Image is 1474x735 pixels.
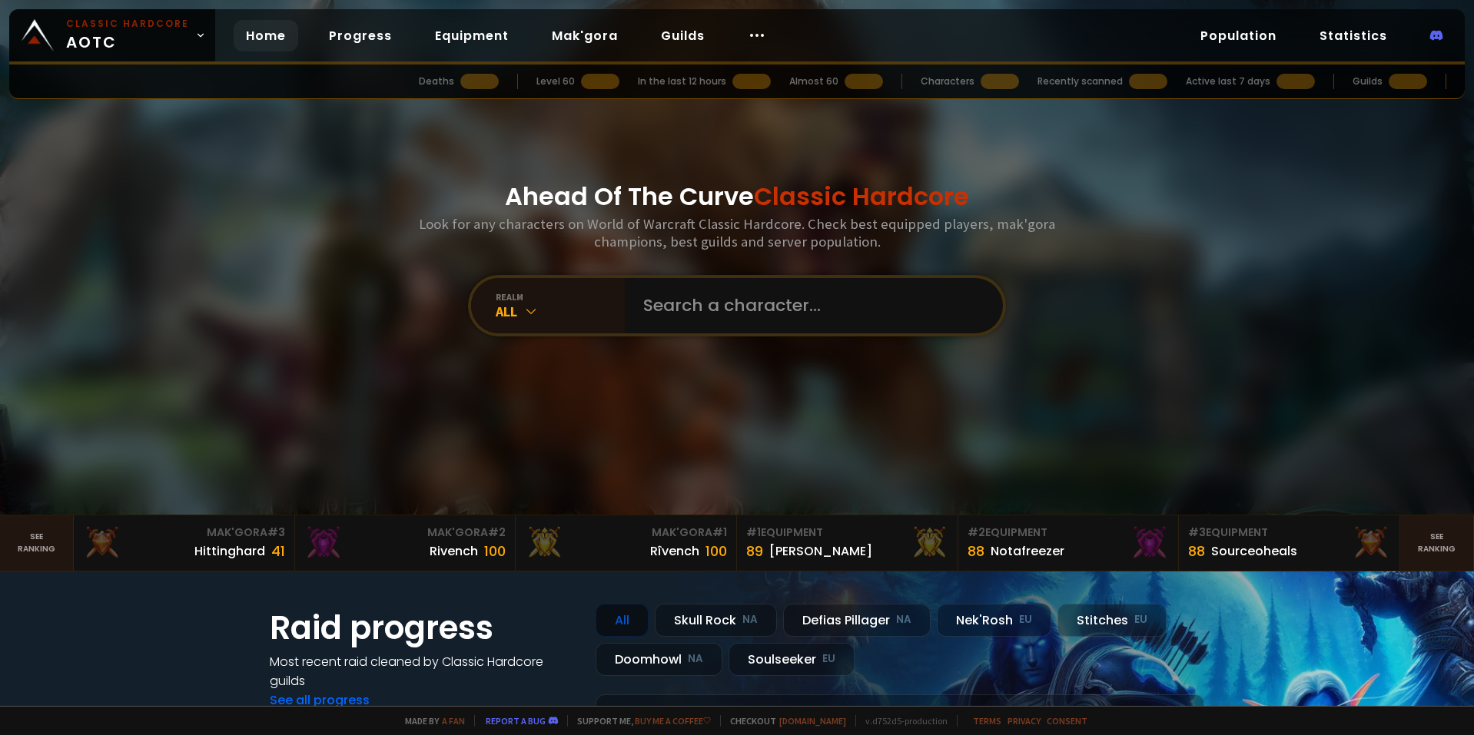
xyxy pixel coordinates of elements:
div: Equipment [1188,525,1390,541]
small: EU [1134,612,1147,627]
div: Nek'Rosh [937,604,1051,637]
a: Equipment [423,20,521,51]
a: #2Equipment88Notafreezer [958,515,1180,571]
a: Statistics [1307,20,1399,51]
div: Rivench [430,541,478,561]
div: Active last 7 days [1186,74,1270,88]
div: In the last 12 hours [638,74,726,88]
span: # 3 [1188,525,1206,540]
span: Support me, [567,715,711,727]
div: Doomhowl [596,643,722,676]
span: # 2 [968,525,985,540]
a: #1Equipment89[PERSON_NAME] [737,515,958,571]
a: a fan [442,715,465,727]
a: #3Equipment88Sourceoheals [1179,515,1400,571]
h4: Most recent raid cleaned by Classic Hardcore guilds [270,652,577,690]
span: v. d752d5 - production [855,715,948,727]
span: # 1 [746,525,761,540]
small: EU [822,651,835,667]
a: Mak'Gora#2Rivench100 [295,515,516,571]
a: [DOMAIN_NAME] [779,715,846,727]
div: [PERSON_NAME] [769,541,872,561]
div: Level 60 [536,74,575,88]
div: Equipment [746,525,948,541]
a: Buy me a coffee [635,715,711,727]
a: Home [234,20,298,51]
div: Soulseeker [729,643,855,676]
h1: Ahead Of The Curve [505,178,969,215]
div: Almost 60 [789,74,838,88]
div: 88 [968,541,984,561]
span: # 2 [488,525,506,540]
div: Mak'Gora [525,525,727,541]
div: realm [496,291,625,303]
span: # 1 [712,525,727,540]
div: All [496,303,625,320]
div: Notafreezer [991,541,1064,561]
small: NA [688,651,703,667]
small: NA [742,612,758,627]
div: Defias Pillager [783,604,931,637]
div: 100 [705,541,727,561]
div: Equipment [968,525,1170,541]
div: All [596,604,649,637]
div: Mak'Gora [304,525,506,541]
a: Mak'Gora#3Hittinghard41 [74,515,295,571]
span: Checkout [720,715,846,727]
a: [DATE]zgpetri on godDefias Pillager8 /90 [596,694,1204,735]
div: Characters [921,74,974,88]
span: Classic Hardcore [754,179,969,214]
a: See all progress [270,691,370,709]
div: Deaths [419,74,454,88]
div: Hittinghard [194,541,265,561]
small: NA [896,612,911,627]
div: Recently scanned [1037,74,1123,88]
a: Population [1188,20,1289,51]
a: Mak'gora [539,20,630,51]
div: 41 [271,541,285,561]
input: Search a character... [634,278,984,333]
a: Privacy [1008,715,1041,727]
span: AOTC [66,17,189,54]
a: Report a bug [486,715,546,727]
small: EU [1019,612,1032,627]
div: Stitches [1057,604,1167,637]
h1: Raid progress [270,604,577,652]
a: Progress [317,20,404,51]
span: # 3 [267,525,285,540]
div: Sourceoheals [1211,541,1297,561]
div: 100 [484,541,506,561]
a: Consent [1047,715,1087,727]
a: Seeranking [1400,515,1474,571]
span: Made by [396,715,465,727]
a: Guilds [649,20,717,51]
a: Terms [973,715,1001,727]
a: Classic HardcoreAOTC [9,9,215,61]
a: Mak'Gora#1Rîvench100 [516,515,737,571]
div: 88 [1188,541,1205,561]
small: Classic Hardcore [66,17,189,31]
h3: Look for any characters on World of Warcraft Classic Hardcore. Check best equipped players, mak'g... [413,215,1061,250]
div: Mak'Gora [83,525,285,541]
div: Rîvench [650,541,699,561]
div: Guilds [1353,74,1383,88]
div: 89 [746,541,763,561]
div: Skull Rock [655,604,777,637]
